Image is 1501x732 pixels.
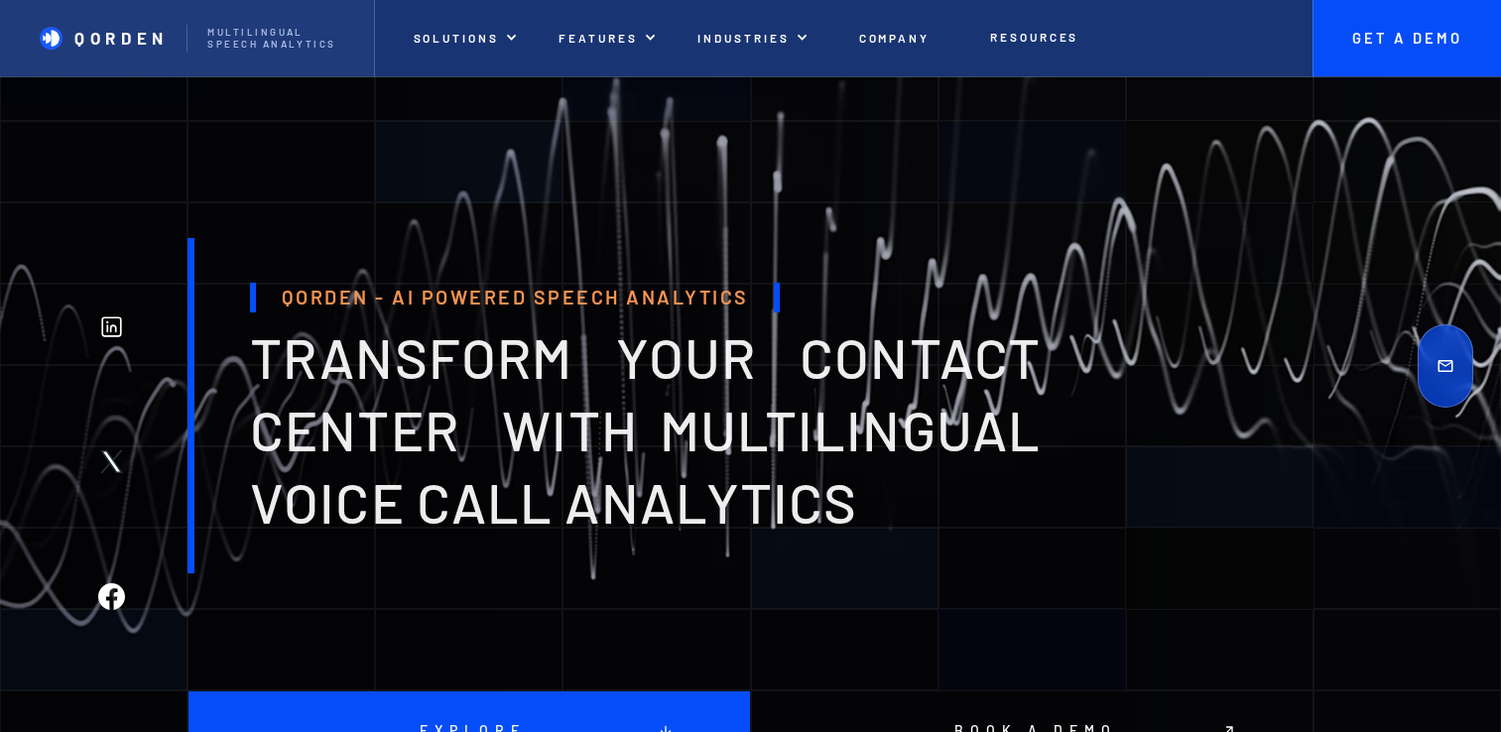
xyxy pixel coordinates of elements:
p: Company [859,31,931,45]
p: Qorden [74,28,169,48]
img: Twitter [98,448,125,475]
p: Solutions [414,31,499,45]
img: Linkedin [98,313,125,340]
img: Facebook [98,583,125,610]
p: INDUSTRIES [697,31,789,45]
p: Get A Demo [1332,30,1481,48]
h1: Qorden - AI Powered Speech Analytics [250,283,780,311]
p: Multilingual Speech analytics [207,27,352,51]
span: transform your contact center with multilingual voice Call analytics [250,323,1041,535]
p: Resources [990,30,1078,44]
p: features [559,31,638,45]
